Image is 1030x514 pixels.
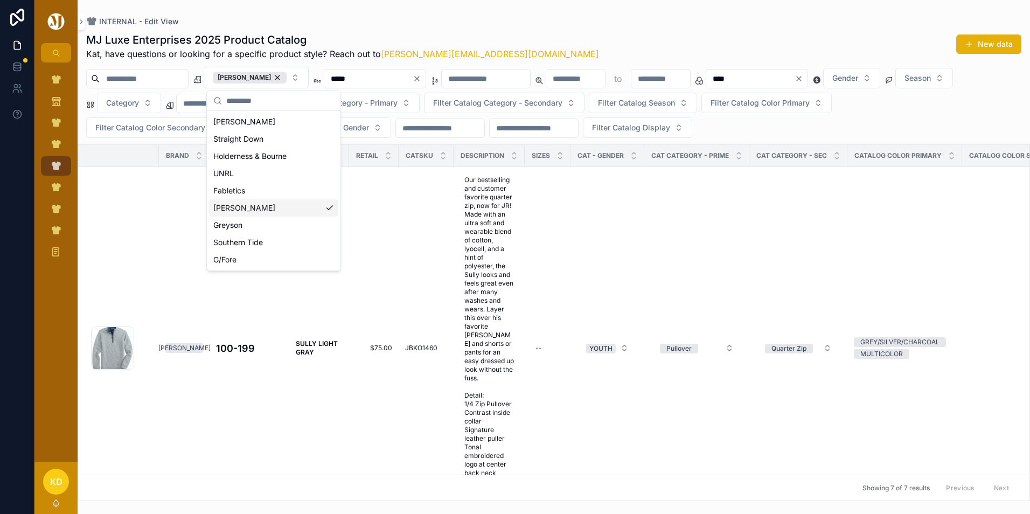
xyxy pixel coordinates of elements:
div: GREY/SILVER/CHARCOAL [860,337,939,347]
span: JBKO1460 [405,344,437,352]
button: Select Button [86,117,279,138]
a: JBKO1460 [405,344,447,352]
span: Filter Catalog Season [598,98,675,108]
div: -- [535,344,542,352]
div: Fabletics [209,182,338,199]
button: Select Button [204,67,309,88]
span: CAT CATEGORY - SEC [756,151,827,160]
button: Select Button [424,93,584,113]
span: Category [106,98,139,108]
a: Select Button [577,338,638,358]
p: to [614,72,622,85]
div: Southern Tide [209,234,338,251]
span: Filter Catalog Display [592,122,670,133]
button: Unselect PULLOVER [660,343,698,353]
button: Clear [795,74,808,83]
span: Season [904,73,931,84]
button: Select Button [701,93,832,113]
div: [PERSON_NAME] [158,343,211,353]
a: [PERSON_NAME][EMAIL_ADDRESS][DOMAIN_NAME] [381,48,599,59]
span: Filter Catalog Color Secondary (Multi-Select) [95,122,257,133]
button: Select Button [823,68,880,88]
div: [PERSON_NAME] [209,113,338,130]
a: $75.00 [356,344,392,352]
a: [PERSON_NAME] [165,343,203,353]
div: Quarter Zip [771,344,806,353]
a: SULLY LIGHT GRAY [296,339,343,357]
button: Select Button [97,93,161,113]
div: Holderness & Bourne [209,148,338,165]
span: Gender [832,73,858,84]
span: KD [50,475,62,488]
div: scrollable content [34,62,78,276]
button: Clear [413,74,426,83]
strong: SULLY LIGHT GRAY [296,339,339,356]
span: Filter Catalog Category - Secondary [433,98,562,108]
span: Filter Catalog Color Primary [711,98,810,108]
a: GREY/SILVER/CHARCOALMULTICOLOR [854,337,956,359]
button: Select Button [577,338,637,358]
a: Select Button [756,338,841,358]
button: Select Button [651,338,742,358]
span: Catalog Color Primary [854,151,942,160]
span: INTERNAL - Edit View [99,16,179,27]
div: Greyson [209,217,338,234]
div: [PERSON_NAME] [213,72,287,84]
button: Select Button [583,117,692,138]
span: Retail [356,151,378,160]
span: Showing 7 of 7 results [862,484,930,492]
span: SIZES [532,151,550,160]
a: 100-199 [216,341,283,356]
div: YOUTH [589,344,613,353]
div: Suggestions [207,111,340,270]
a: INTERNAL - Edit View [86,16,179,27]
span: CAT - GENDER [577,151,624,160]
span: CATSKU [406,151,433,160]
a: Select Button [651,338,743,358]
span: Description [461,151,504,160]
span: Kat, have questions or looking for a specific product style? Reach out to [86,47,599,60]
img: App logo [46,13,66,30]
button: Select Button [895,68,953,88]
button: Select Button [756,338,840,358]
button: Select Button [589,93,697,113]
span: Brand [166,151,189,160]
h1: MJ Luxe Enterprises 2025 Product Catalog [86,32,599,47]
div: MULTICOLOR [860,349,903,359]
button: Unselect JOHNNIE_O [213,72,287,84]
div: Straight Down [209,130,338,148]
span: CAT CATEGORY - PRIME [651,151,729,160]
div: Pullover [666,344,692,353]
div: UNRL [209,165,338,182]
button: Unselect QUARTER_ZIP [765,343,813,353]
button: New data [956,34,1021,54]
button: Select Button [270,93,420,113]
div: [PERSON_NAME] [209,199,338,217]
div: G/Fore [209,251,338,268]
a: -- [531,339,564,357]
